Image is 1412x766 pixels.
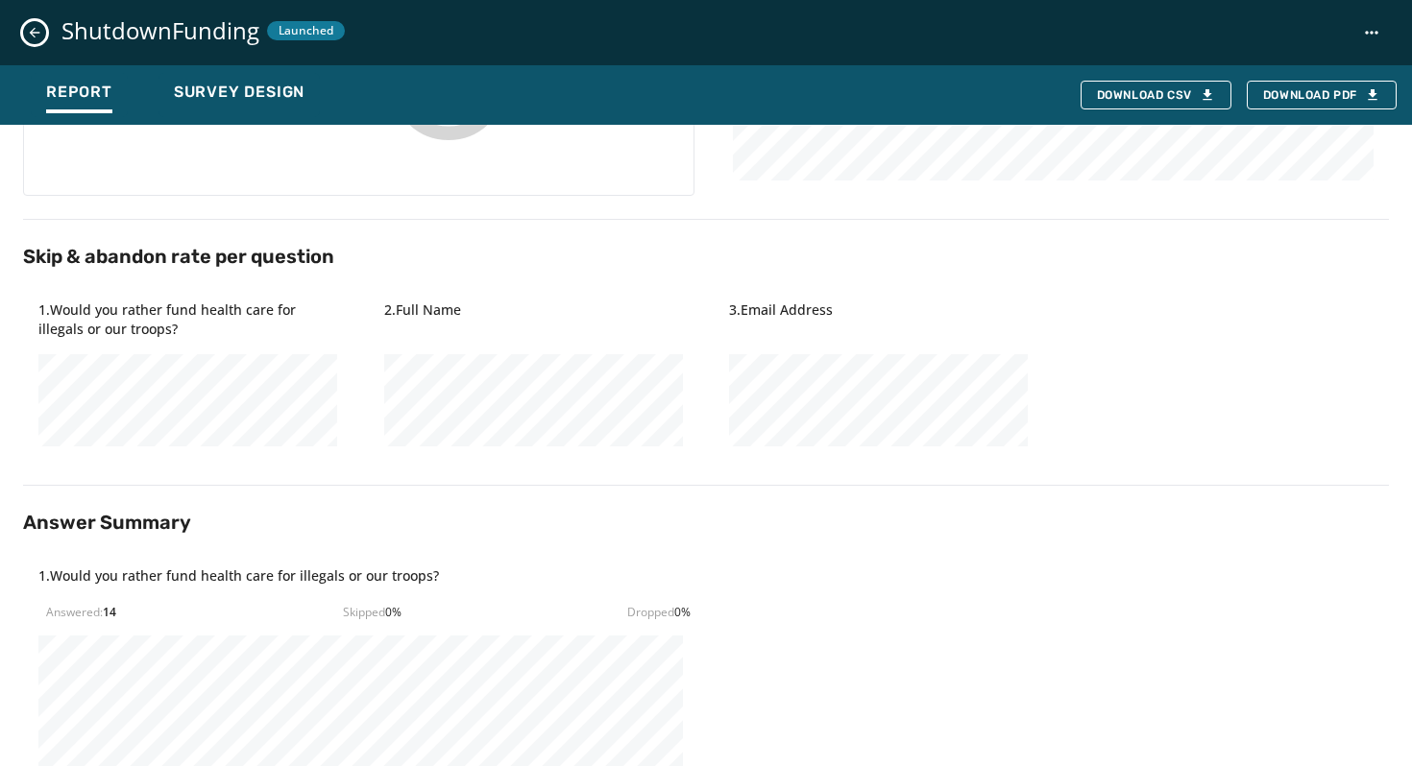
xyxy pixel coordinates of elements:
[343,605,402,620] div: Skipped
[385,604,402,620] span: 0 %
[158,73,320,117] button: Survey Design
[384,300,684,339] h4: 2 . Full Name
[38,300,338,339] h4: 1 . Would you rather fund health care for illegals or our troops?
[1247,81,1397,109] button: Download PDF
[1354,15,1389,50] button: ShutdownFunding action menu
[174,83,304,102] span: Survey Design
[31,73,128,117] button: Report
[1081,81,1231,109] button: Download CSV
[279,23,333,38] span: Launched
[46,605,116,620] div: Answered:
[38,566,439,605] h4: 1 . Would you rather fund health care for illegals or our troops?
[627,605,691,620] div: Dropped
[1097,87,1215,103] div: Download CSV
[103,604,116,620] span: 14
[1263,87,1380,103] span: Download PDF
[15,15,626,36] body: Rich Text Area
[729,300,1029,339] h4: 3 . Email Address
[61,15,259,46] span: ShutdownFunding
[674,604,691,620] span: 0 %
[46,83,112,102] span: Report
[23,509,1389,536] h2: Answer Summary
[23,243,1389,270] h2: Skip & abandon rate per question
